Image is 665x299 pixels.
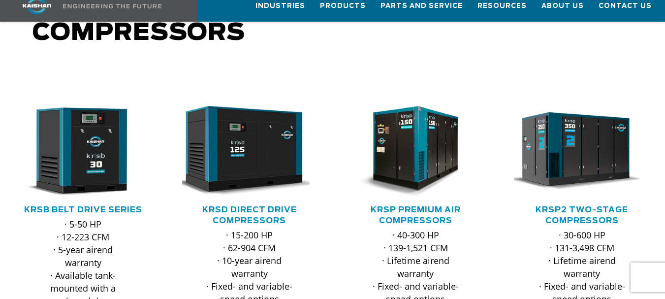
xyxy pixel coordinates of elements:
span: Parts and Service [380,0,463,12]
img: Engineering the future [63,4,161,8]
img: krsp350 [507,106,642,197]
a: KRSP Premium Air Compressors [371,206,461,225]
img: krsd125 [175,106,310,197]
div: krsb30 [16,106,151,197]
a: KRSD Direct Drive Compressors [202,206,297,225]
a: KRSP2 Two-Stage Compressors [536,206,628,225]
span: Resources [477,0,527,12]
span: Contact Us [599,0,652,12]
span: Products [320,0,366,12]
div: krsd125 [182,106,317,197]
div: krsp150 [348,106,483,197]
span: About Us [541,0,584,12]
img: krsp150 [341,106,476,197]
img: krsb30 [8,106,143,197]
a: KRSB Belt Drive Series [24,206,142,214]
span: Industries [255,0,305,12]
div: krsp350 [514,106,649,197]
